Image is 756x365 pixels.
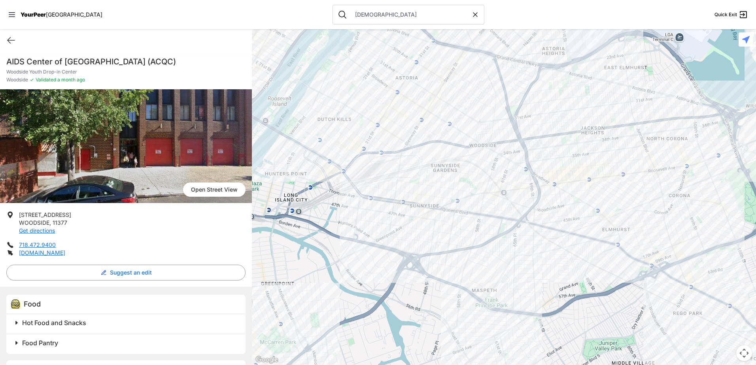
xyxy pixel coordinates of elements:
[22,339,58,347] span: Food Pantry
[736,345,752,361] button: Map camera controls
[19,219,49,226] span: WOODSIDE
[110,269,152,277] span: Suggest an edit
[19,227,55,234] a: Get directions
[49,219,51,226] span: ,
[19,211,71,218] span: [STREET_ADDRESS]
[19,249,65,256] a: [DOMAIN_NAME]
[6,69,246,75] p: Woodside Youth Drop-in Center
[254,355,280,365] img: Google
[21,11,46,18] span: YourPeer
[22,319,86,327] span: Hot Food and Snacks
[183,182,246,197] a: Open Street View
[254,355,280,365] a: Open this area in Google Maps (opens a new window)
[46,11,102,18] span: [GEOGRAPHIC_DATA]
[21,12,102,17] a: YourPeer[GEOGRAPHIC_DATA]
[30,77,34,83] span: ✓
[56,77,85,83] span: a month ago
[36,77,56,83] span: Validated
[53,219,67,226] span: 11377
[350,11,471,19] input: Search
[6,265,246,280] button: Suggest an edit
[714,11,737,18] span: Quick Exit
[6,77,28,83] span: Woodside
[24,300,41,308] span: Food
[714,10,748,19] a: Quick Exit
[19,241,56,248] a: 718.472.9400
[6,56,246,67] h1: AIDS Center of [GEOGRAPHIC_DATA] (ACQC)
